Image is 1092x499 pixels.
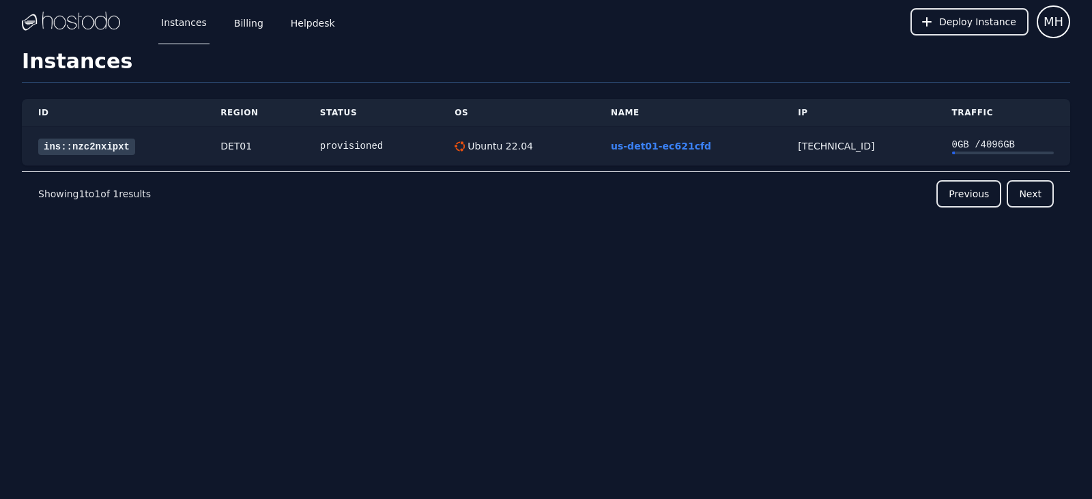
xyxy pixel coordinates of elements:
[38,187,151,201] p: Showing to of results
[38,139,135,155] a: ins::nzc2nxipxt
[22,99,204,127] th: ID
[438,99,594,127] th: OS
[22,49,1070,83] h1: Instances
[320,139,422,153] div: provisioned
[204,99,304,127] th: Region
[22,171,1070,216] nav: Pagination
[910,8,1029,35] button: Deploy Instance
[1037,5,1070,38] button: User menu
[78,188,85,199] span: 1
[1044,12,1063,31] span: MH
[781,99,935,127] th: IP
[220,139,287,153] div: DET01
[1007,180,1054,208] button: Next
[113,188,119,199] span: 1
[611,141,711,152] a: us-det01-ec621cfd
[304,99,438,127] th: Status
[94,188,100,199] span: 1
[465,139,533,153] div: Ubuntu 22.04
[594,99,781,127] th: Name
[952,138,1054,152] div: 0 GB / 4096 GB
[939,15,1016,29] span: Deploy Instance
[22,12,120,32] img: Logo
[455,141,465,152] img: Ubuntu 22.04
[798,139,919,153] div: [TECHNICAL_ID]
[936,99,1070,127] th: Traffic
[936,180,1001,208] button: Previous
